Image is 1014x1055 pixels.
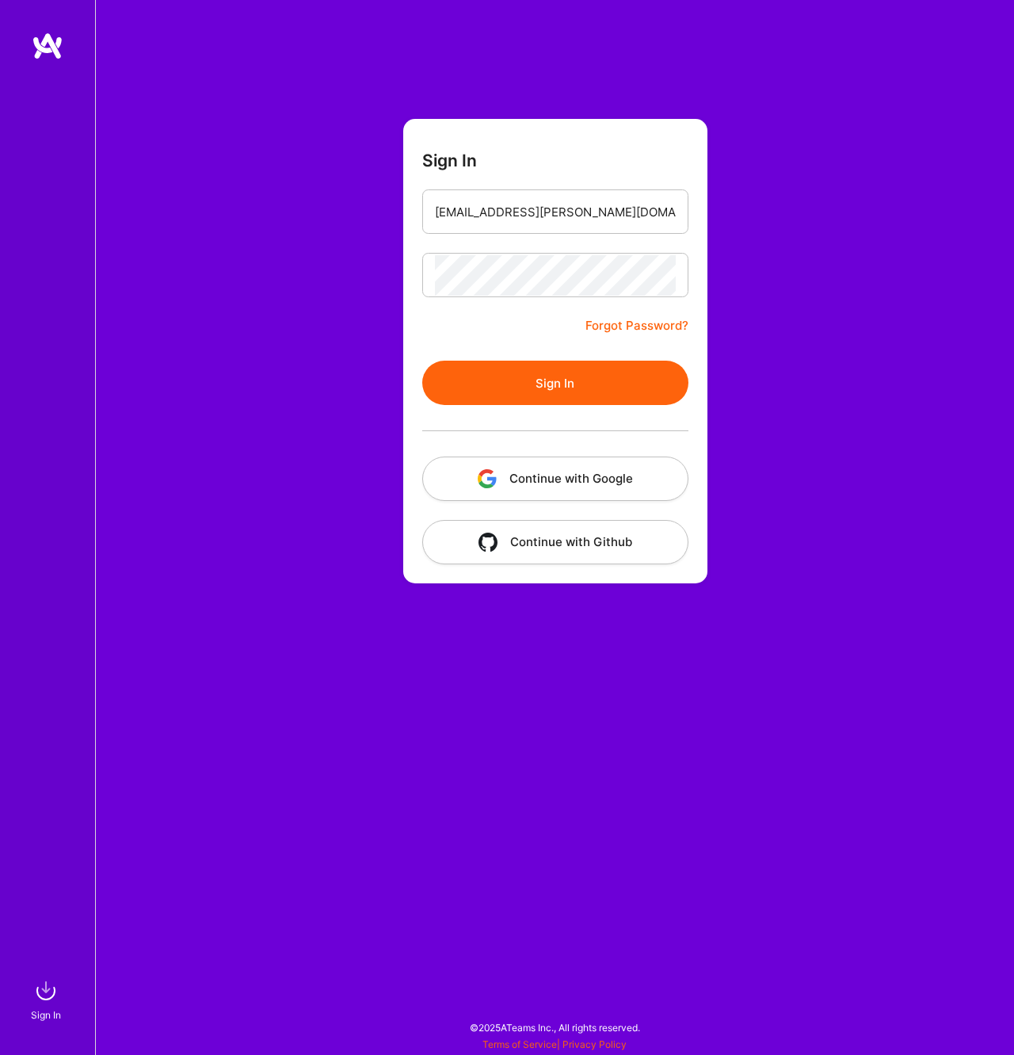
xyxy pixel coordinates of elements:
img: logo [32,32,63,60]
div: Sign In [31,1007,61,1023]
div: © 2025 ATeams Inc., All rights reserved. [95,1007,1014,1047]
h3: Sign In [422,151,477,170]
a: Forgot Password? [585,316,688,335]
img: icon [478,469,497,488]
img: sign in [30,975,62,1007]
button: Continue with Github [422,520,688,564]
input: Email... [435,192,676,232]
a: Terms of Service [482,1038,557,1050]
img: icon [478,533,497,552]
button: Continue with Google [422,457,688,501]
button: Sign In [422,361,688,405]
a: Privacy Policy [562,1038,627,1050]
a: sign inSign In [33,975,62,1023]
span: | [482,1038,627,1050]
